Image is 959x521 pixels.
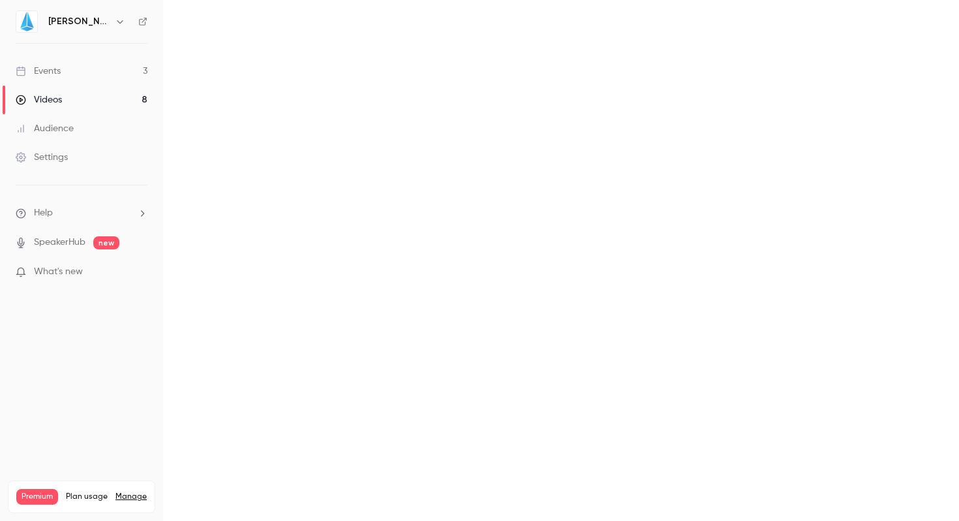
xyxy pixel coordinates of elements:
[16,489,58,505] span: Premium
[34,265,83,279] span: What's new
[16,93,62,106] div: Videos
[16,11,37,32] img: JIN
[132,266,147,278] iframe: Noticeable Trigger
[16,151,68,164] div: Settings
[16,206,147,220] li: help-dropdown-opener
[34,206,53,220] span: Help
[115,492,147,502] a: Manage
[66,492,108,502] span: Plan usage
[48,15,110,28] h6: [PERSON_NAME]
[34,236,85,249] a: SpeakerHub
[16,122,74,135] div: Audience
[93,236,119,249] span: new
[16,65,61,78] div: Events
